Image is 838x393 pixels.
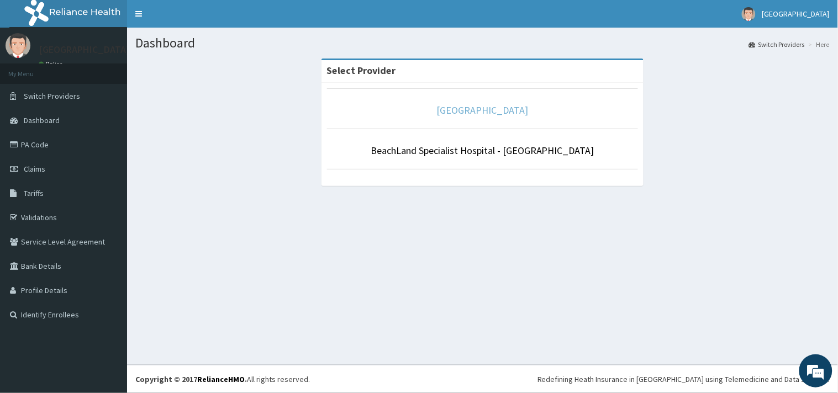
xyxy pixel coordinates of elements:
a: RelianceHMO [197,374,245,384]
span: Claims [24,164,45,174]
a: [GEOGRAPHIC_DATA] [437,104,529,116]
span: Switch Providers [24,91,80,101]
a: BeachLand Specialist Hospital - [GEOGRAPHIC_DATA] [371,144,594,157]
img: User Image [6,33,30,58]
footer: All rights reserved. [127,365,838,393]
strong: Select Provider [327,64,396,77]
span: Dashboard [24,115,60,125]
a: Online [39,60,65,68]
span: [GEOGRAPHIC_DATA] [762,9,830,19]
a: Switch Providers [749,40,805,49]
p: [GEOGRAPHIC_DATA] [39,45,130,55]
li: Here [806,40,830,49]
div: Redefining Heath Insurance in [GEOGRAPHIC_DATA] using Telemedicine and Data Science! [537,374,830,385]
img: User Image [742,7,756,21]
span: Tariffs [24,188,44,198]
h1: Dashboard [135,36,830,50]
strong: Copyright © 2017 . [135,374,247,384]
